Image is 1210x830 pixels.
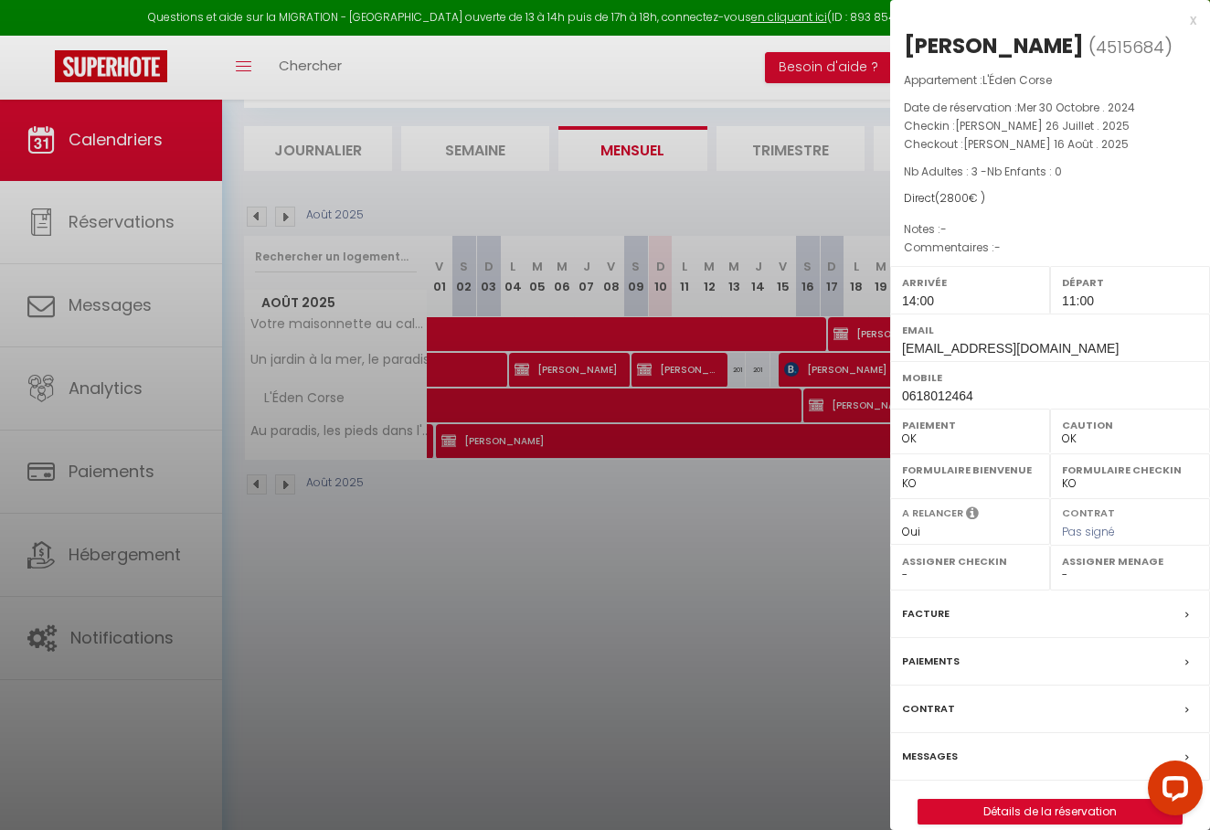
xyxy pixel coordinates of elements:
label: Contrat [1062,505,1115,517]
p: Checkin : [904,117,1196,135]
label: Email [902,321,1198,339]
label: Assigner Checkin [902,552,1038,570]
div: [PERSON_NAME] [904,31,1084,60]
span: 0618012464 [902,388,973,403]
span: ( € ) [935,190,985,206]
span: 2800 [939,190,969,206]
span: [PERSON_NAME] 26 Juillet . 2025 [955,118,1130,133]
label: Messages [902,747,958,766]
p: Date de réservation : [904,99,1196,117]
span: L'Éden Corse [982,72,1052,88]
p: Appartement : [904,71,1196,90]
p: Commentaires : [904,239,1196,257]
span: 11:00 [1062,293,1094,308]
label: Paiement [902,416,1038,434]
label: Départ [1062,273,1198,292]
iframe: LiveChat chat widget [1133,753,1210,830]
label: A relancer [902,505,963,521]
span: Nb Enfants : 0 [987,164,1062,179]
label: Facture [902,604,950,623]
span: 14:00 [902,293,934,308]
button: Détails de la réservation [918,799,1183,825]
a: Détails de la réservation [918,800,1182,824]
p: Checkout : [904,135,1196,154]
label: Formulaire Checkin [1062,461,1198,479]
div: Direct [904,190,1196,207]
span: Mer 30 Octobre . 2024 [1017,100,1135,115]
span: - [940,221,947,237]
label: Formulaire Bienvenue [902,461,1038,479]
div: x [890,9,1196,31]
span: 4515684 [1096,36,1164,59]
label: Caution [1062,416,1198,434]
label: Mobile [902,368,1198,387]
span: [EMAIL_ADDRESS][DOMAIN_NAME] [902,341,1119,356]
span: Pas signé [1062,524,1115,539]
label: Arrivée [902,273,1038,292]
p: Notes : [904,220,1196,239]
label: Assigner Menage [1062,552,1198,570]
label: Paiements [902,652,960,671]
span: ( ) [1088,34,1173,59]
span: [PERSON_NAME] 16 Août . 2025 [963,136,1129,152]
span: - [994,239,1001,255]
i: Sélectionner OUI si vous souhaiter envoyer les séquences de messages post-checkout [966,505,979,526]
label: Contrat [902,699,955,718]
span: Nb Adultes : 3 - [904,164,1062,179]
